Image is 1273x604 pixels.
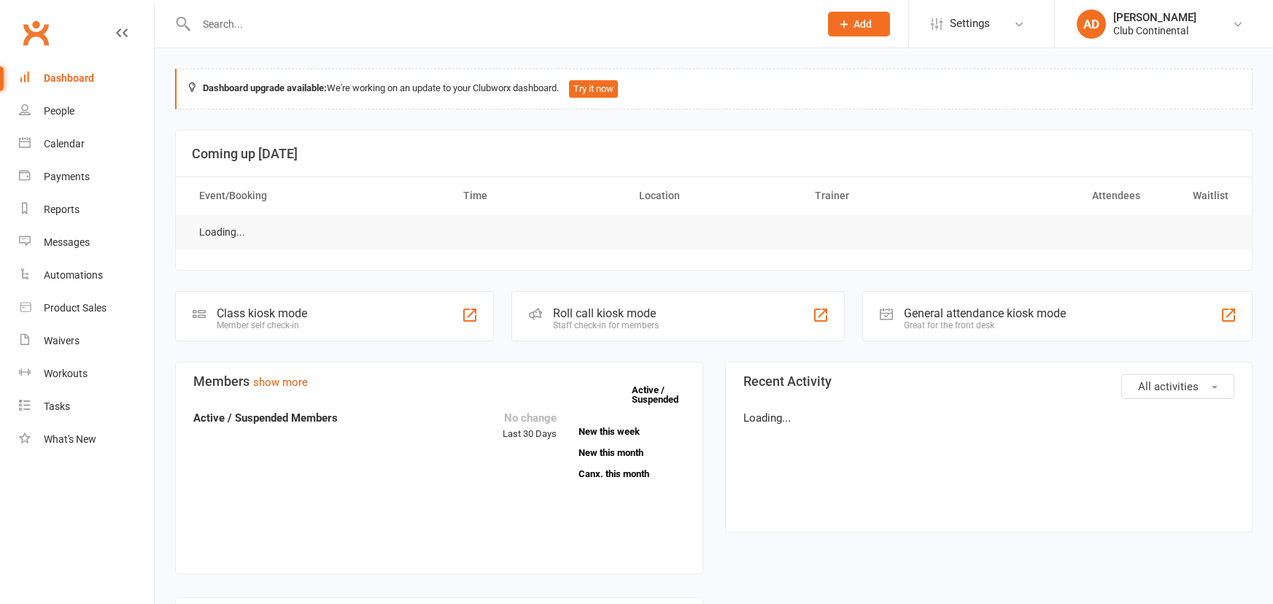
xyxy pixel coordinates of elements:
div: Workouts [44,368,88,379]
a: Canx. this month [579,469,685,479]
a: What's New [19,423,154,456]
button: All activities [1121,374,1234,399]
a: Reports [19,193,154,226]
div: Club Continental [1113,24,1196,37]
th: Attendees [978,177,1153,214]
a: Waivers [19,325,154,357]
strong: Active / Suspended Members [193,411,338,425]
th: Event/Booking [186,177,450,214]
a: Dashboard [19,62,154,95]
a: New this week [579,427,685,436]
div: AD [1077,9,1106,39]
div: Messages [44,236,90,248]
a: Active / Suspended [632,374,696,415]
div: Class kiosk mode [217,306,307,320]
strong: Dashboard upgrade available: [203,82,327,93]
a: New this month [579,448,685,457]
a: Product Sales [19,292,154,325]
div: [PERSON_NAME] [1113,11,1196,24]
input: Search... [192,14,809,34]
h3: Coming up [DATE] [192,147,1236,161]
div: We're working on an update to your Clubworx dashboard. [175,69,1253,109]
div: Great for the front desk [904,320,1066,330]
div: Staff check-in for members [553,320,659,330]
a: show more [253,376,308,389]
div: Roll call kiosk mode [553,306,659,320]
a: Workouts [19,357,154,390]
button: Try it now [569,80,618,98]
div: Member self check-in [217,320,307,330]
th: Location [626,177,802,214]
a: Payments [19,160,154,193]
div: Last 30 Days [503,409,557,442]
th: Time [450,177,626,214]
span: Settings [950,7,990,40]
td: Loading... [186,215,258,249]
div: No change [503,409,557,427]
a: Automations [19,259,154,292]
div: Reports [44,204,80,215]
a: Tasks [19,390,154,423]
th: Trainer [802,177,978,214]
button: Add [828,12,890,36]
h3: Recent Activity [743,374,1235,389]
div: People [44,105,74,117]
div: Automations [44,269,103,281]
div: What's New [44,433,96,445]
a: Messages [19,226,154,259]
div: Tasks [44,400,70,412]
a: Clubworx [18,15,54,51]
div: Waivers [44,335,80,346]
span: Add [854,18,872,30]
a: People [19,95,154,128]
span: All activities [1138,380,1199,393]
a: Calendar [19,128,154,160]
th: Waitlist [1153,177,1242,214]
div: Dashboard [44,72,94,84]
div: Product Sales [44,302,107,314]
div: Calendar [44,138,85,150]
div: General attendance kiosk mode [904,306,1066,320]
h3: Members [193,374,685,389]
p: Loading... [743,409,1235,427]
div: Payments [44,171,90,182]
